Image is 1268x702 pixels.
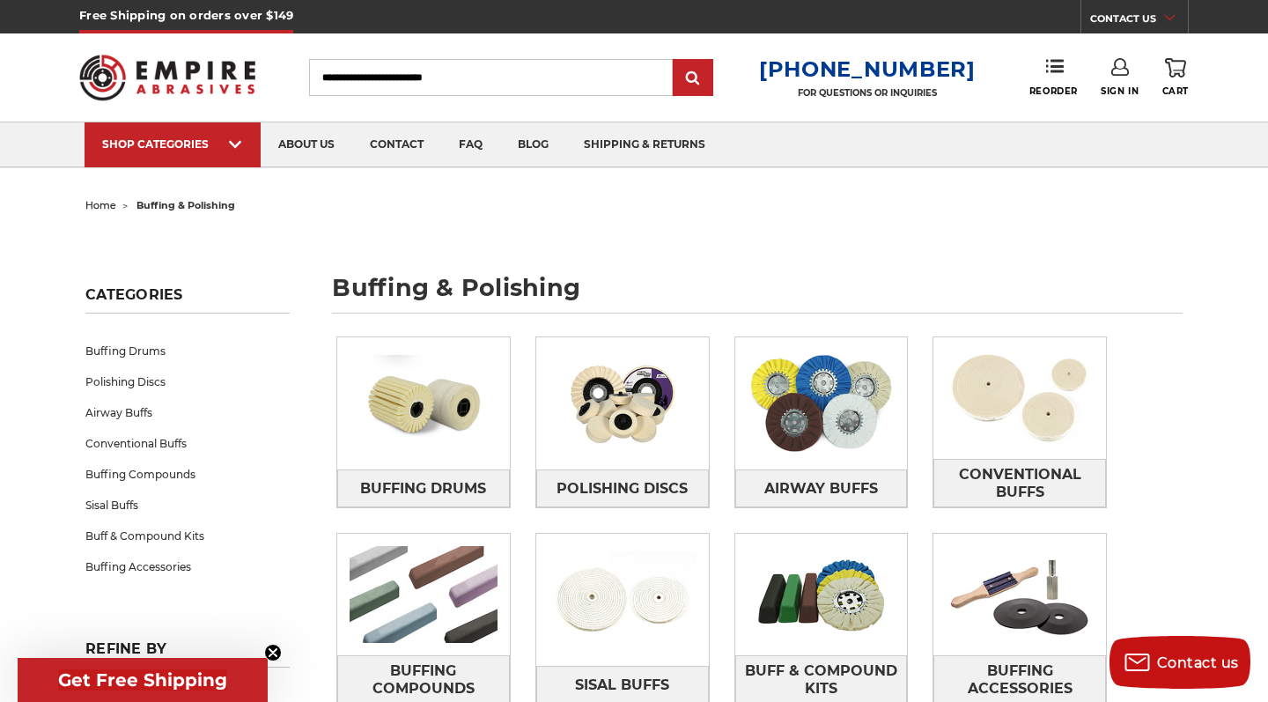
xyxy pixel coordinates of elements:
[85,551,290,582] a: Buffing Accessories
[85,286,290,314] h5: Categories
[58,669,227,691] span: Get Free Shipping
[1029,85,1078,97] span: Reorder
[85,640,290,668] h5: Refine by
[337,343,510,464] img: Buffing Drums
[332,276,1183,314] h1: buffing & polishing
[102,137,243,151] div: SHOP CATEGORIES
[933,459,1106,507] a: Conventional Buffs
[933,534,1106,655] img: Buffing Accessories
[85,199,116,211] a: home
[536,539,709,661] img: Sisal Buffs
[352,122,441,167] a: contact
[1162,85,1189,97] span: Cart
[85,397,290,428] a: Airway Buffs
[675,61,711,96] input: Submit
[1090,9,1188,33] a: CONTACT US
[136,199,235,211] span: buffing & polishing
[85,366,290,397] a: Polishing Discs
[557,474,688,504] span: Polishing Discs
[18,658,268,702] div: Get Free ShippingClose teaser
[85,521,290,551] a: Buff & Compound Kits
[85,490,290,521] a: Sisal Buffs
[735,534,908,655] img: Buff & Compound Kits
[261,122,352,167] a: about us
[575,670,669,700] span: Sisal Buffs
[735,343,908,464] img: Airway Buffs
[1109,636,1250,689] button: Contact us
[441,122,500,167] a: faq
[264,644,282,661] button: Close teaser
[759,87,976,99] p: FOR QUESTIONS OR INQUIRIES
[735,469,908,507] a: Airway Buffs
[1101,85,1139,97] span: Sign In
[764,474,878,504] span: Airway Buffs
[337,469,510,507] a: Buffing Drums
[360,474,486,504] span: Buffing Drums
[759,56,976,82] a: [PHONE_NUMBER]
[1157,654,1239,671] span: Contact us
[500,122,566,167] a: blog
[85,336,290,366] a: Buffing Drums
[1162,58,1189,97] a: Cart
[337,534,510,655] img: Buffing Compounds
[934,460,1105,507] span: Conventional Buffs
[933,337,1106,459] img: Conventional Buffs
[85,428,290,459] a: Conventional Buffs
[536,469,709,507] a: Polishing Discs
[1029,58,1078,96] a: Reorder
[85,459,290,490] a: Buffing Compounds
[566,122,723,167] a: shipping & returns
[79,43,255,112] img: Empire Abrasives
[536,343,709,464] img: Polishing Discs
